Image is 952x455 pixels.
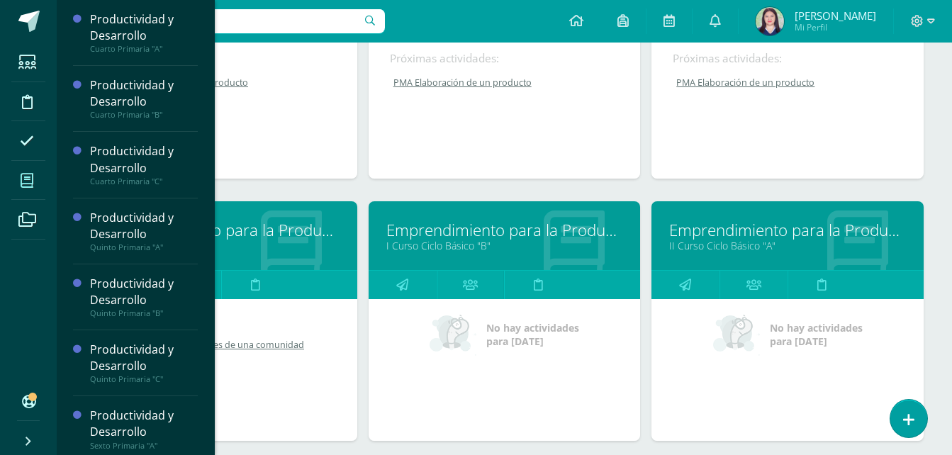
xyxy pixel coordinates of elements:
div: Quinto Primaria "A" [90,242,198,252]
div: Cuarto Primaria "B" [90,110,198,120]
a: I Curso Ciclo Básico "B" [386,239,623,252]
img: 481143d3e0c24b1771560fd25644f162.png [756,7,784,35]
a: Emprendimiento para la Productividad [386,219,623,241]
input: Busca un usuario... [66,9,385,33]
a: Productividad y DesarrolloQuinto Primaria "C" [90,342,198,384]
a: PMA Elaboración de un producto [106,77,337,89]
a: I Curso Ciclo Básico "A" [103,239,340,252]
a: Emprendimiento para la Productividad [669,219,906,241]
img: no_activities_small.png [430,313,476,356]
div: Quinto Primaria "B" [90,308,198,318]
div: Cuarto Primaria "A" [90,44,198,54]
div: Productividad y Desarrollo [90,77,198,110]
a: Productividad y DesarrolloQuinto Primaria "B" [90,276,198,318]
div: Productividad y Desarrollo [90,408,198,440]
div: Productividad y Desarrollo [90,276,198,308]
div: Productividad y Desarrollo [90,143,198,176]
a: Emprendimiento para la Productividad [103,219,340,241]
a: Productividad y DesarrolloSexto Primaria "A" [90,408,198,450]
div: Productividad y Desarrollo [90,342,198,374]
div: Productividad y Desarrollo [90,11,198,44]
a: Productividad y DesarrolloCuarto Primaria "B" [90,77,198,120]
a: Productividad y DesarrolloCuarto Primaria "A" [90,11,198,54]
span: No hay actividades para [DATE] [770,321,863,348]
div: Productividad y Desarrollo [90,210,198,242]
div: Cuarto Primaria "C" [90,176,198,186]
a: PMA Mapa de ocupaciones de una comunidad [106,339,337,351]
span: [PERSON_NAME] [795,9,876,23]
div: Próximas actividades: [390,51,620,66]
span: Mi Perfil [795,21,876,33]
a: Productividad y DesarrolloCuarto Primaria "C" [90,143,198,186]
a: Productividad y DesarrolloQuinto Primaria "A" [90,210,198,252]
a: II Curso Ciclo Básico "A" [669,239,906,252]
img: no_activities_small.png [713,313,760,356]
div: Quinto Primaria "C" [90,374,198,384]
div: Próximas actividades: [106,313,336,328]
span: No hay actividades para [DATE] [486,321,579,348]
a: PMA Elaboración de un producto [673,77,903,89]
div: Próximas actividades: [106,51,336,66]
a: PMA Elaboración de un producto [390,77,620,89]
div: Próximas actividades: [673,51,902,66]
div: Sexto Primaria "A" [90,441,198,451]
